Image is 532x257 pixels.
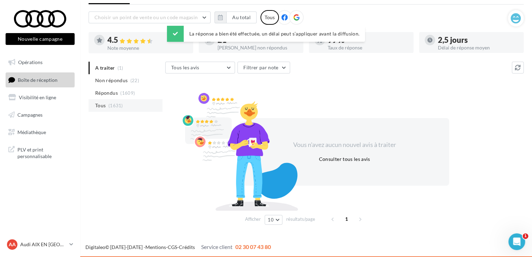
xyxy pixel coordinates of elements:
button: Tous les avis [165,62,235,73]
span: Tous les avis [171,64,199,70]
div: 99 % [328,36,408,44]
a: Crédits [179,244,195,250]
button: Au total [214,11,257,23]
p: Audi AIX EN [GEOGRAPHIC_DATA] [20,241,67,248]
a: Opérations [4,55,76,70]
span: Tous [95,102,106,109]
div: Tous [260,10,279,25]
span: 10 [268,217,274,223]
span: AA [9,241,16,248]
span: Médiathèque [17,129,46,135]
button: Filtrer par note [237,62,290,73]
button: Nouvelle campagne [6,33,75,45]
span: (1609) [120,90,135,96]
a: Boîte de réception [4,72,76,87]
span: Visibilité en ligne [19,94,56,100]
div: La réponse a bien été effectuée, un délai peut s’appliquer avant la diffusion. [167,26,365,42]
span: Choisir un point de vente ou un code magasin [94,14,198,20]
button: 10 [265,215,282,225]
button: Consulter tous les avis [316,155,373,163]
button: Au total [226,11,257,23]
span: Afficher [245,216,261,223]
span: PLV et print personnalisable [17,145,72,160]
span: 02 30 07 43 80 [235,243,271,250]
span: 1 [341,213,352,225]
span: (1631) [108,103,123,108]
span: Non répondus [95,77,128,84]
a: Mentions [145,244,166,250]
a: Campagnes [4,108,76,122]
a: Médiathèque [4,125,76,140]
div: 2,5 jours [438,36,518,44]
button: Choisir un point de vente ou un code magasin [89,11,211,23]
a: AA Audi AIX EN [GEOGRAPHIC_DATA] [6,238,75,251]
span: Campagnes [17,112,43,118]
span: Opérations [18,59,43,65]
a: Digitaleo [85,244,105,250]
span: © [DATE]-[DATE] - - - [85,244,271,250]
span: Répondus [95,89,118,96]
div: [PERSON_NAME] non répondus [218,45,298,50]
span: Boîte de réception [18,77,58,83]
div: Vous n'avez aucun nouvel avis à traiter [284,140,404,149]
div: Délai de réponse moyen [438,45,518,50]
span: résultats/page [286,216,315,223]
a: Visibilité en ligne [4,90,76,105]
a: CGS [168,244,177,250]
a: PLV et print personnalisable [4,142,76,163]
span: Service client [201,243,233,250]
iframe: Intercom live chat [508,233,525,250]
span: (22) [130,78,139,83]
span: 1 [523,233,528,239]
div: 4.5 [107,36,188,44]
div: Taux de réponse [328,45,408,50]
div: Note moyenne [107,46,188,50]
